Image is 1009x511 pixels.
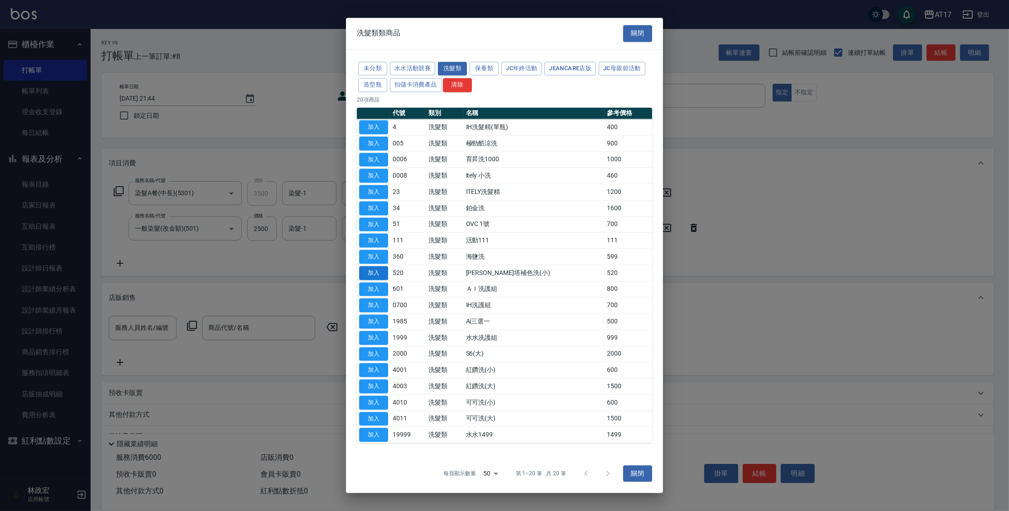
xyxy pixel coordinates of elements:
[357,29,400,38] span: 洗髮類類商品
[359,282,388,296] button: 加入
[359,136,388,150] button: 加入
[390,78,442,92] button: 扣儲卡消費產品
[390,281,426,297] td: 601
[623,465,652,482] button: 關閉
[359,379,388,393] button: 加入
[359,153,388,167] button: 加入
[358,78,387,92] button: 造型瓶
[426,330,463,346] td: 洗髮類
[390,410,426,427] td: 4011
[605,395,652,411] td: 600
[390,107,426,119] th: 代號
[464,151,605,168] td: 育昇洗1000
[516,470,566,478] p: 第 1–20 筆 共 20 筆
[359,266,388,280] button: 加入
[464,330,605,346] td: 水水洗護組
[390,265,426,281] td: 520
[390,184,426,200] td: 23
[359,217,388,231] button: 加入
[359,201,388,215] button: 加入
[464,200,605,217] td: 鉑金洗
[359,428,388,442] button: 加入
[426,395,463,411] td: 洗髮類
[438,62,467,76] button: 洗髮類
[464,378,605,395] td: 紅鑽洗(大)
[357,96,652,104] p: 20 項商品
[426,168,463,184] td: 洗髮類
[464,281,605,297] td: ＡＩ洗護組
[605,281,652,297] td: 800
[390,135,426,152] td: 005
[359,250,388,264] button: 加入
[426,281,463,297] td: 洗髮類
[390,168,426,184] td: 0008
[464,297,605,313] td: IH洗護組
[605,184,652,200] td: 1200
[599,62,645,76] button: JC母親節活動
[464,184,605,200] td: ITELY洗髮精
[605,330,652,346] td: 999
[464,410,605,427] td: 可可洗(大)
[605,427,652,443] td: 1499
[605,249,652,265] td: 599
[464,313,605,330] td: Ai三選一
[443,470,476,478] p: 每頁顯示數量
[464,107,605,119] th: 名稱
[605,232,652,249] td: 111
[605,119,652,135] td: 400
[390,200,426,217] td: 34
[359,395,388,410] button: 加入
[359,299,388,313] button: 加入
[464,168,605,184] td: itely 小洗
[464,346,605,362] td: S6(大)
[480,461,501,486] div: 50
[464,232,605,249] td: 活動111
[426,265,463,281] td: 洗髮類
[464,265,605,281] td: [PERSON_NAME]塔補色洗(小)
[426,297,463,313] td: 洗髮類
[605,362,652,378] td: 600
[390,346,426,362] td: 2000
[426,362,463,378] td: 洗髮類
[544,62,596,76] button: JeanCare店販
[605,216,652,232] td: 700
[605,135,652,152] td: 900
[426,249,463,265] td: 洗髮類
[464,362,605,378] td: 紅鑽洗(小)
[390,119,426,135] td: 4
[426,119,463,135] td: 洗髮類
[464,249,605,265] td: 海鹽洗
[464,135,605,152] td: 極勁酷涼洗
[390,232,426,249] td: 111
[464,119,605,135] td: IH洗髮精(單瓶)
[390,216,426,232] td: 51
[359,331,388,345] button: 加入
[464,216,605,232] td: OVC 1號
[390,62,435,76] button: 水水活動競賽
[443,78,472,92] button: 清除
[426,427,463,443] td: 洗髮類
[359,120,388,134] button: 加入
[426,232,463,249] td: 洗髮類
[390,427,426,443] td: 19999
[426,107,463,119] th: 類別
[501,62,542,76] button: JC年終活動
[358,62,387,76] button: 未分類
[605,200,652,217] td: 1600
[426,410,463,427] td: 洗髮類
[390,297,426,313] td: 0700
[390,362,426,378] td: 4001
[605,297,652,313] td: 700
[464,427,605,443] td: 水水1499
[605,151,652,168] td: 1000
[359,169,388,183] button: 加入
[359,347,388,361] button: 加入
[390,151,426,168] td: 0006
[605,346,652,362] td: 2000
[359,234,388,248] button: 加入
[426,135,463,152] td: 洗髮類
[426,151,463,168] td: 洗髮類
[390,330,426,346] td: 1999
[426,184,463,200] td: 洗髮類
[605,168,652,184] td: 460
